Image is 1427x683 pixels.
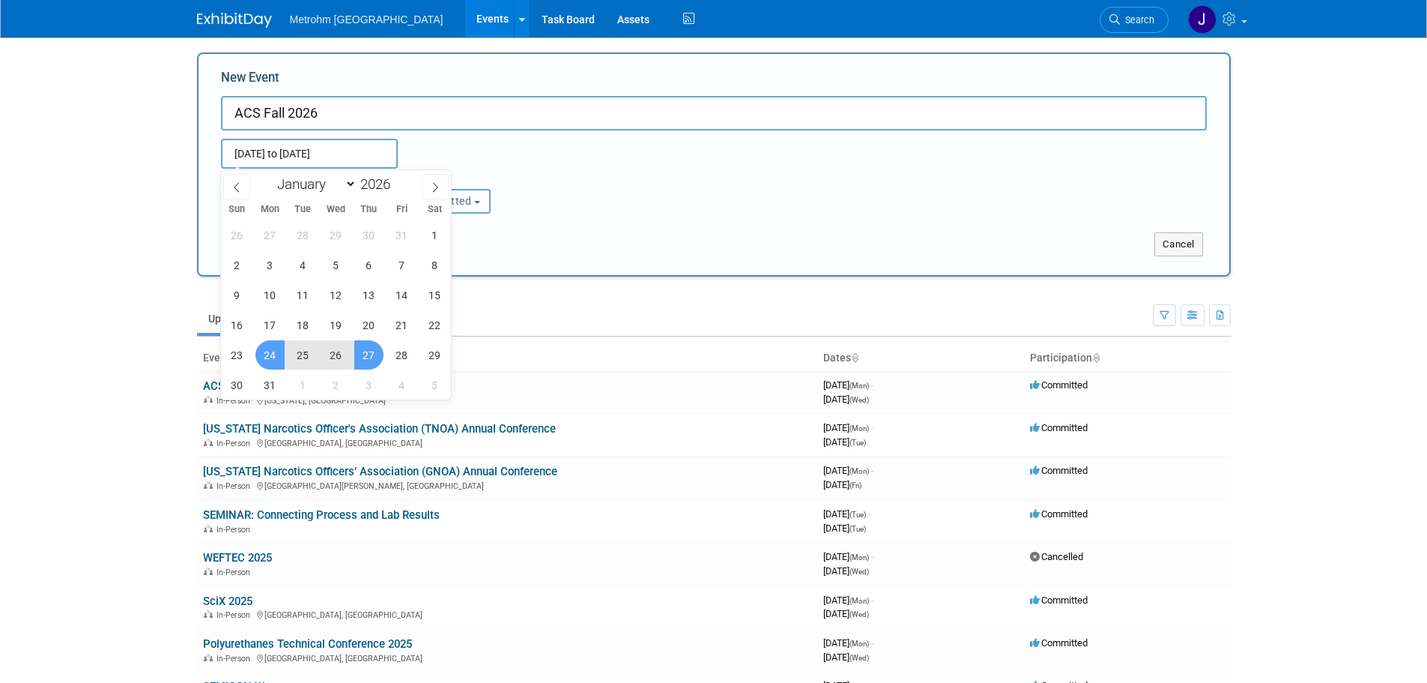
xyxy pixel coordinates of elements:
[849,439,866,447] span: (Tue)
[849,610,869,619] span: (Wed)
[354,310,384,340] span: August 20, 2026
[387,310,416,340] span: August 21, 2026
[871,379,873,391] span: -
[197,346,817,371] th: Event
[203,379,273,393] a: ACS Fall 2025
[216,525,255,535] span: In-Person
[354,220,384,250] span: July 30, 2026
[221,69,279,92] label: New Event
[204,525,213,532] img: In-Person Event
[849,511,866,519] span: (Tue)
[321,370,351,400] span: September 2, 2026
[823,394,869,405] span: [DATE]
[357,175,402,193] input: Year
[823,508,870,520] span: [DATE]
[823,595,873,606] span: [DATE]
[222,310,252,340] span: August 16, 2026
[823,422,873,433] span: [DATE]
[1188,5,1217,34] img: Joanne Yam
[420,250,449,280] span: August 8, 2026
[203,551,272,565] a: WEFTEC 2025
[420,370,449,400] span: September 5, 2026
[255,340,285,370] span: August 24, 2026
[1030,595,1088,606] span: Committed
[204,610,213,618] img: In-Person Event
[286,205,319,214] span: Tue
[288,370,318,400] span: September 1, 2026
[849,597,869,605] span: (Mon)
[203,479,811,491] div: [GEOGRAPHIC_DATA][PERSON_NAME], [GEOGRAPHIC_DATA]
[290,13,443,25] span: Metrohm [GEOGRAPHIC_DATA]
[253,205,286,214] span: Mon
[288,340,318,370] span: August 25, 2026
[222,340,252,370] span: August 23, 2026
[203,508,440,522] a: SEMINAR: Connecting Process and Lab Results
[352,205,385,214] span: Thu
[871,551,873,562] span: -
[204,568,213,575] img: In-Person Event
[823,436,866,448] span: [DATE]
[203,608,811,620] div: [GEOGRAPHIC_DATA], [GEOGRAPHIC_DATA]
[221,205,254,214] span: Sun
[204,396,213,403] img: In-Person Event
[288,250,318,280] span: August 4, 2026
[1092,352,1100,364] a: Sort by Participation Type
[1030,379,1088,391] span: Committed
[321,280,351,310] span: August 12, 2026
[849,396,869,404] span: (Wed)
[203,436,811,448] div: [GEOGRAPHIC_DATA], [GEOGRAPHIC_DATA]
[387,280,416,310] span: August 14, 2026
[823,379,873,391] span: [DATE]
[823,565,869,577] span: [DATE]
[420,340,449,370] span: August 29, 2026
[216,654,255,664] span: In-Person
[197,304,285,333] a: Upcoming29
[203,465,557,478] a: [US_STATE] Narcotics Officers’ Association (GNOA) Annual Conference
[849,654,869,662] span: (Wed)
[871,465,873,476] span: -
[823,551,873,562] span: [DATE]
[354,250,384,280] span: August 6, 2026
[1030,422,1088,433] span: Committed
[197,13,272,28] img: ExhibitDay
[354,370,384,400] span: September 3, 2026
[849,553,869,562] span: (Mon)
[203,422,556,436] a: [US_STATE] Narcotics Officer's Association (TNOA) Annual Conference
[387,340,416,370] span: August 28, 2026
[823,479,861,490] span: [DATE]
[849,568,869,576] span: (Wed)
[255,250,285,280] span: August 3, 2026
[1024,346,1231,371] th: Participation
[222,370,252,400] span: August 30, 2026
[288,280,318,310] span: August 11, 2026
[203,394,811,406] div: [US_STATE], [GEOGRAPHIC_DATA]
[1100,7,1169,33] a: Search
[849,525,866,533] span: (Tue)
[288,220,318,250] span: July 28, 2026
[321,310,351,340] span: August 19, 2026
[1030,508,1088,520] span: Committed
[321,220,351,250] span: July 29, 2026
[203,652,811,664] div: [GEOGRAPHIC_DATA], [GEOGRAPHIC_DATA]
[1030,551,1083,562] span: Cancelled
[851,352,858,364] a: Sort by Start Date
[204,439,213,446] img: In-Person Event
[387,220,416,250] span: July 31, 2026
[288,310,318,340] span: August 18, 2026
[823,608,869,619] span: [DATE]
[420,220,449,250] span: August 1, 2026
[354,280,384,310] span: August 13, 2026
[420,310,449,340] span: August 22, 2026
[221,139,398,169] input: Start Date - End Date
[1030,465,1088,476] span: Committed
[849,424,869,433] span: (Mon)
[849,467,869,475] span: (Mon)
[216,610,255,620] span: In-Person
[222,220,252,250] span: July 26, 2026
[387,370,416,400] span: September 4, 2026
[203,595,252,608] a: SciX 2025
[1154,232,1203,256] button: Cancel
[319,205,352,214] span: Wed
[216,396,255,406] span: In-Person
[387,250,416,280] span: August 7, 2026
